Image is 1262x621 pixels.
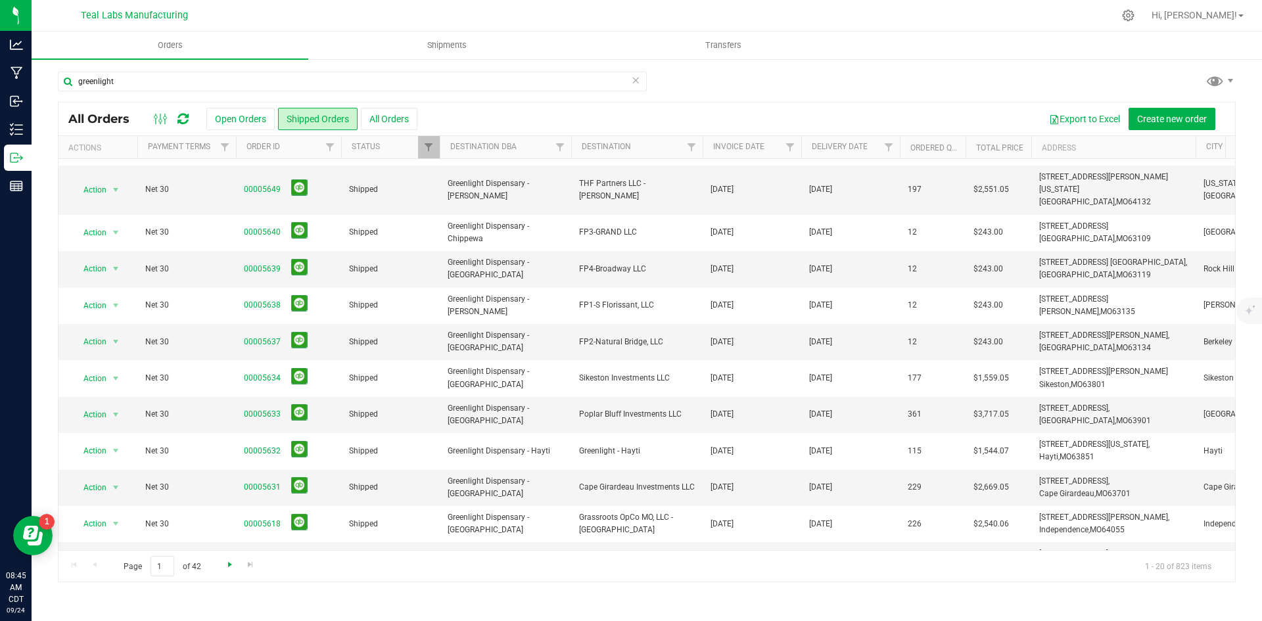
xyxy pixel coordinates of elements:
span: MO [1100,307,1112,316]
span: [DATE] [711,299,734,311]
span: Shipped [349,183,432,196]
span: Net 30 [145,183,228,196]
span: Shipped [349,518,432,530]
span: MO [1116,234,1128,243]
inline-svg: Analytics [10,38,23,51]
a: Go to the last page [241,556,260,574]
span: 197 [908,183,922,196]
span: Shipped [349,336,432,348]
inline-svg: Inbound [10,95,23,108]
span: MO [1071,380,1083,389]
span: $243.00 [973,299,1003,311]
a: 00005640 [244,226,281,239]
span: [DATE] [809,299,832,311]
span: Action [72,333,107,351]
span: $1,559.05 [973,372,1009,384]
span: Sikeston Investments LLC [579,372,695,384]
span: 64132 [1128,197,1151,206]
a: Invoice Date [713,142,764,151]
span: 63801 [1083,380,1106,389]
a: Status [352,142,380,151]
a: Order ID [246,142,280,151]
a: Filter [681,136,703,158]
span: select [108,369,124,388]
button: Open Orders [206,108,275,130]
span: Independence, [1039,525,1090,534]
span: 63134 [1128,343,1151,352]
button: Shipped Orders [278,108,358,130]
span: Net 30 [145,445,228,457]
button: Export to Excel [1040,108,1129,130]
span: Transfers [688,39,759,51]
a: Filter [418,136,440,158]
span: select [108,181,124,199]
span: Greenlight Dispensary - [GEOGRAPHIC_DATA] [448,475,563,500]
input: 1 [151,556,174,576]
span: select [108,478,124,497]
a: Total Price [976,143,1023,152]
a: Destination [582,142,631,151]
span: [STREET_ADDRESS], [1039,403,1110,413]
span: select [108,296,124,315]
a: Filter [878,136,900,158]
span: [GEOGRAPHIC_DATA], [1039,270,1116,279]
span: MO [1116,416,1128,425]
span: MO [1116,197,1128,206]
a: Delivery Date [812,142,868,151]
span: [US_STATE][GEOGRAPHIC_DATA], [1039,185,1116,206]
span: Orders [140,39,200,51]
span: MO [1116,270,1128,279]
span: [DATE] [711,445,734,457]
span: Action [72,515,107,533]
span: All Orders [68,112,143,126]
a: City [1206,142,1223,151]
span: 361 [908,408,922,421]
span: $3,717.05 [973,408,1009,421]
span: [DATE] [809,336,832,348]
div: Manage settings [1120,9,1136,22]
span: Hi, [PERSON_NAME]! [1152,10,1237,20]
span: Shipped [349,299,432,311]
span: $243.00 [973,263,1003,275]
span: [PERSON_NAME], [1039,307,1100,316]
span: Net 30 [145,336,228,348]
th: Address [1031,136,1196,159]
a: Transfers [585,32,862,59]
span: [DATE] [711,481,734,494]
span: select [108,405,124,424]
span: Grassroots OpCo MO, LLC - [GEOGRAPHIC_DATA] [579,511,695,536]
span: Action [72,296,107,315]
span: 226 [908,518,922,530]
span: [DATE] [711,263,734,275]
span: Greenlight Dispensary - [GEOGRAPHIC_DATA] [448,365,563,390]
span: 1 - 20 of 823 items [1134,556,1222,576]
span: MO [1090,525,1102,534]
span: select [108,333,124,351]
a: Shipments [308,32,585,59]
span: 63119 [1128,270,1151,279]
span: [DATE] [809,372,832,384]
span: Greenlight Dispensary - [PERSON_NAME] [448,293,563,318]
span: [DATE] [711,336,734,348]
span: Shipped [349,372,432,384]
span: $243.00 [973,336,1003,348]
a: 00005639 [244,263,281,275]
span: Teal Labs Manufacturing [81,10,188,21]
a: Go to the next page [220,556,239,574]
span: Cape Girardeau Investments LLC [579,481,695,494]
span: 63135 [1112,307,1135,316]
span: [DATE] [809,408,832,421]
span: [DATE] [711,372,734,384]
span: [STREET_ADDRESS][PERSON_NAME], [1039,331,1169,340]
span: 12 [908,299,917,311]
span: select [108,260,124,278]
span: Hayti, [1039,452,1060,461]
a: Filter [549,136,571,158]
span: [DATE] [711,408,734,421]
span: Greenlight Dispensary - [GEOGRAPHIC_DATA] [448,329,563,354]
span: Greenlight Dispensary - Hayti [448,445,563,457]
span: MO [1060,452,1071,461]
span: [DATE] [809,263,832,275]
inline-svg: Manufacturing [10,66,23,80]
